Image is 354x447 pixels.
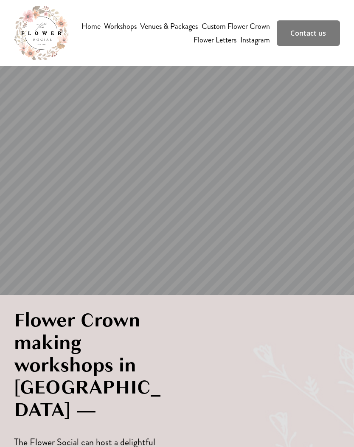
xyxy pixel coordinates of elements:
span: Workshops [104,20,137,33]
h1: Flower Crown making workshops in [GEOGRAPHIC_DATA] — [14,309,170,421]
a: Home [81,20,101,33]
a: folder dropdown [104,20,137,33]
img: The Flower Social [14,6,68,60]
a: Instagram [240,33,270,47]
a: Contact us [277,20,340,46]
a: Venues & Packages [140,20,198,33]
a: Flower Letters [194,33,236,47]
a: Custom Flower Crown [202,20,270,33]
